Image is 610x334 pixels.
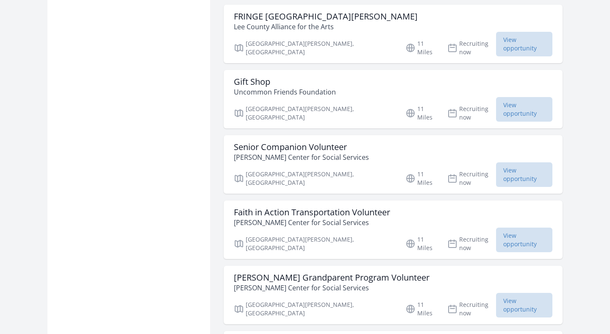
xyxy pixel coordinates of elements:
[405,170,437,187] p: 11 Miles
[234,142,369,152] h3: Senior Companion Volunteer
[496,32,552,56] span: View opportunity
[447,235,496,252] p: Recruiting now
[224,266,563,324] a: [PERSON_NAME] Grandparent Program Volunteer [PERSON_NAME] Center for Social Services [GEOGRAPHIC_...
[224,135,563,194] a: Senior Companion Volunteer [PERSON_NAME] Center for Social Services [GEOGRAPHIC_DATA][PERSON_NAME...
[496,162,552,187] span: View opportunity
[234,11,418,22] h3: FRINGE [GEOGRAPHIC_DATA][PERSON_NAME]
[405,39,437,56] p: 11 Miles
[234,283,430,293] p: [PERSON_NAME] Center for Social Services
[496,293,552,317] span: View opportunity
[234,105,395,122] p: [GEOGRAPHIC_DATA][PERSON_NAME], [GEOGRAPHIC_DATA]
[447,301,496,317] p: Recruiting now
[405,105,437,122] p: 11 Miles
[234,152,369,162] p: [PERSON_NAME] Center for Social Services
[405,235,437,252] p: 11 Miles
[496,228,552,252] span: View opportunity
[234,87,336,97] p: Uncommon Friends Foundation
[234,273,430,283] h3: [PERSON_NAME] Grandparent Program Volunteer
[405,301,437,317] p: 11 Miles
[234,217,390,228] p: [PERSON_NAME] Center for Social Services
[234,235,395,252] p: [GEOGRAPHIC_DATA][PERSON_NAME], [GEOGRAPHIC_DATA]
[447,105,496,122] p: Recruiting now
[234,207,390,217] h3: Faith in Action Transportation Volunteer
[224,5,563,63] a: FRINGE [GEOGRAPHIC_DATA][PERSON_NAME] Lee County Alliance for the Arts [GEOGRAPHIC_DATA][PERSON_N...
[234,77,336,87] h3: Gift Shop
[496,97,552,122] span: View opportunity
[447,39,496,56] p: Recruiting now
[234,170,395,187] p: [GEOGRAPHIC_DATA][PERSON_NAME], [GEOGRAPHIC_DATA]
[234,301,395,317] p: [GEOGRAPHIC_DATA][PERSON_NAME], [GEOGRAPHIC_DATA]
[234,39,395,56] p: [GEOGRAPHIC_DATA][PERSON_NAME], [GEOGRAPHIC_DATA]
[234,22,418,32] p: Lee County Alliance for the Arts
[224,70,563,128] a: Gift Shop Uncommon Friends Foundation [GEOGRAPHIC_DATA][PERSON_NAME], [GEOGRAPHIC_DATA] 11 Miles ...
[224,200,563,259] a: Faith in Action Transportation Volunteer [PERSON_NAME] Center for Social Services [GEOGRAPHIC_DAT...
[447,170,496,187] p: Recruiting now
